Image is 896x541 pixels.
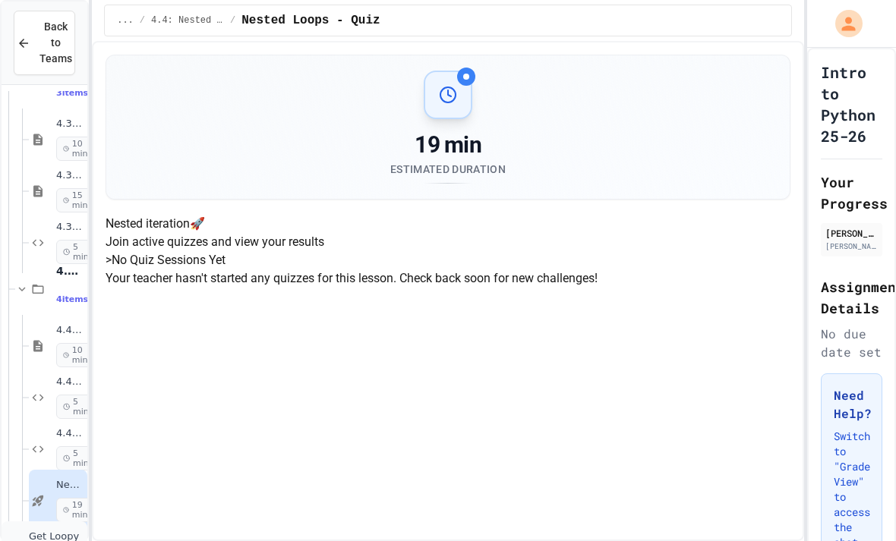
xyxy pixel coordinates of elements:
[56,137,98,161] span: 10 min
[106,251,790,269] h5: > No Quiz Sessions Yet
[56,294,88,304] span: 4 items
[56,479,84,492] span: Nested Loops - Quiz
[230,14,235,27] span: /
[56,427,84,440] span: 4.4.3: Factorial
[56,169,84,182] span: 4.3.2: Review - Math with Loops
[56,376,84,388] span: 4.4.2: Times Table
[821,61,882,146] h1: Intro to Python 25-26
[56,498,98,522] span: 19 min
[821,325,882,361] div: No due date set
[821,171,882,214] h2: Your Progress
[56,88,88,98] span: 3 items
[56,343,98,367] span: 10 min
[117,14,134,27] span: ...
[140,14,145,27] span: /
[241,11,380,30] span: Nested Loops - Quiz
[821,276,882,319] h2: Assignment Details
[56,264,84,278] span: 4.4: Nested Loops
[56,446,98,470] span: 5 min
[56,118,84,131] span: 4.3.1: Math with Loops
[834,386,869,423] h3: Need Help?
[106,233,790,251] p: Join active quizzes and view your results
[106,269,790,288] p: Your teacher hasn't started any quizzes for this lesson. Check back soon for new challenges!
[56,221,84,234] span: 4.3.3: Squares of Numbers
[39,19,72,67] span: Back to Teams
[56,188,98,212] span: 15 min
[151,14,224,27] span: 4.4: Nested Loops
[14,11,75,75] button: Back to Teams
[390,131,506,159] div: 19 min
[56,395,98,419] span: 5 min
[56,324,84,337] span: 4.4.1: Nested Loops
[825,226,878,240] div: [PERSON_NAME]
[56,240,98,264] span: 5 min
[819,6,866,41] div: My Account
[825,241,878,252] div: [PERSON_NAME][EMAIL_ADDRESS][DOMAIN_NAME]
[390,162,506,177] div: Estimated Duration
[106,215,790,233] h4: Nested iteration 🚀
